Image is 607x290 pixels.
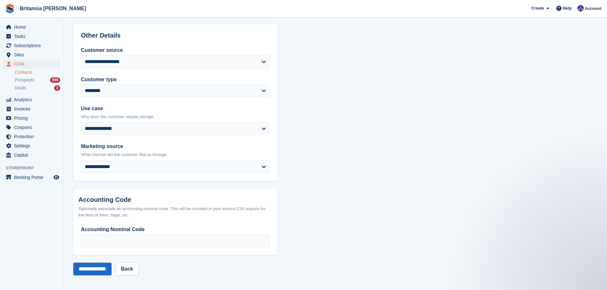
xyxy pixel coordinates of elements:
[53,173,60,181] a: Preview store
[3,23,60,32] a: menu
[15,77,34,83] span: Prospects
[81,76,270,83] label: Customer type
[15,69,60,75] a: Contacts
[3,95,60,104] a: menu
[3,114,60,123] a: menu
[3,104,60,113] a: menu
[14,132,52,141] span: Protection
[14,60,52,68] span: CRM
[14,23,52,32] span: Home
[3,123,60,132] a: menu
[6,165,63,171] span: Storefront
[14,41,52,50] span: Subscriptions
[5,4,15,13] img: stora-icon-8386f47178a22dfd0bd8f6a31ec36ba5ce8667c1dd55bd0f319d3a0aa187defe.svg
[81,152,270,158] p: What channel did the customer find us through.
[3,41,60,50] a: menu
[81,46,270,54] label: Customer source
[577,5,584,11] img: Becca Clark
[81,114,270,120] p: Why does the customer require storage.
[78,196,272,203] h2: Accounting Code
[14,104,52,113] span: Invoices
[81,105,270,112] label: Use case
[15,85,60,91] a: Deals 3
[54,85,60,91] div: 3
[50,77,60,83] div: 559
[14,151,52,159] span: Capital
[115,263,138,275] a: Back
[14,123,52,132] span: Coupons
[15,85,26,91] span: Deals
[3,132,60,141] a: menu
[3,151,60,159] a: menu
[563,5,572,11] span: Help
[14,95,52,104] span: Analytics
[14,114,52,123] span: Pricing
[15,77,60,83] a: Prospects 559
[78,206,272,218] div: Optionally associate an accounting nominal code. This will be included in your invoice CSV export...
[81,226,270,233] label: Accounting Nominal Code
[3,141,60,150] a: menu
[585,5,601,12] span: Account
[14,32,52,41] span: Tasks
[3,50,60,59] a: menu
[14,173,52,182] span: Booking Portal
[17,3,89,14] a: Britannia [PERSON_NAME]
[14,141,52,150] span: Settings
[3,173,60,182] a: menu
[81,143,270,150] label: Marketing source
[3,32,60,41] a: menu
[3,60,60,68] a: menu
[14,50,52,59] span: Sites
[81,32,270,39] h2: Other Details
[531,5,544,11] span: Create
